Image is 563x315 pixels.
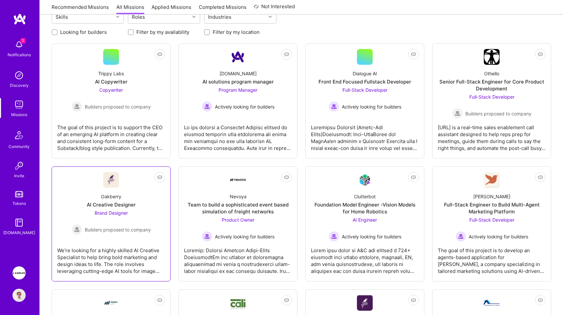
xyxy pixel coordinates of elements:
[438,172,546,276] a: Company Logo[PERSON_NAME]Full-Stack Engineer to Build Multi-Agent Marketing PlatformFull-Stack De...
[219,87,257,93] span: Program Manager
[438,201,546,215] div: Full-Stack Engineer to Build Multi-Agent Marketing Platform
[469,233,528,240] span: Actively looking for builders
[438,49,546,153] a: Company LogoOthelloSenior Full-Stack Engineer for Core Product DevelopmentFull-Stack Developer Bu...
[54,12,70,22] div: Skills
[14,172,24,179] div: Invite
[130,12,147,22] div: Roles
[85,103,151,110] span: Builders proposed to company
[57,119,165,152] div: The goal of this project is to support the CEO of an emerging AI platform in creating clear and c...
[12,38,26,51] img: bell
[202,231,212,242] img: Actively looking for builders
[192,15,196,18] i: icon Chevron
[11,127,27,143] img: Community
[184,242,292,275] div: Loremip: Dolorsi Ametcon Adipi-Elits DoeiusmodtEm inc utlabor et doloremagna aliquaenimad mi veni...
[284,298,289,303] i: icon EyeClosed
[311,49,419,153] a: Dialogue AIFront End Focused Fullstack DeveloperFull-Stack Developer Actively looking for builder...
[202,101,212,112] img: Actively looking for builders
[342,103,401,110] span: Actively looking for builders
[57,172,165,276] a: Company LogoOakberryAI Creative DesignerBrand Designer Builders proposed to companyBuilders propo...
[311,119,419,152] div: Loremipsu Dolorsit (Ametc-Adi Elits)Doeiusmodt: Inci-UtlaBoree dol MagnAa’en adminim v Quisnostr ...
[60,29,107,36] label: Looking for builders
[12,69,26,82] img: discovery
[95,78,128,85] div: AI Copywriter
[329,231,339,242] img: Actively looking for builders
[411,52,416,57] i: icon EyeClosed
[184,172,292,276] a: Company LogoNevoyaTeam to build a sophisticated event based simulation of freight networksProduct...
[57,242,165,275] div: We’re looking for a highly skilled AI Creative Specialist to help bring bold marketing and design...
[230,179,246,181] img: Company Logo
[12,289,26,302] img: User Avatar
[136,29,189,36] label: Filter by my availability
[438,242,546,275] div: The goal of this project is to develop an agents-based application for [PERSON_NAME], a company s...
[538,298,543,303] i: icon EyeClosed
[329,101,339,112] img: Actively looking for builders
[11,111,27,118] div: Missions
[103,295,119,311] img: Company Logo
[311,201,419,215] div: Foundation Model Engineer -Vision Models for Home Robotics
[12,159,26,172] img: Invite
[484,49,500,65] img: Company Logo
[13,13,26,25] img: logo
[157,52,162,57] i: icon EyeClosed
[57,49,165,153] a: Trippy LabsAI CopywriterCopywriter Builders proposed to companyBuilders proposed to companyThe go...
[3,229,35,236] div: [DOMAIN_NAME]
[220,70,257,77] div: [DOMAIN_NAME]
[342,233,401,240] span: Actively looking for builders
[184,201,292,215] div: Team to build a sophisticated event based simulation of freight networks
[9,143,30,150] div: Community
[213,29,260,36] label: Filter by my location
[202,78,274,85] div: AI solutions program manager
[411,298,416,303] i: icon EyeClosed
[484,300,500,306] img: Company Logo
[10,82,29,89] div: Discovery
[222,217,254,223] span: Product Owner
[484,172,500,188] img: Company Logo
[438,78,546,92] div: Senior Full-Stack Engineer for Core Product Development
[284,175,289,180] i: icon EyeClosed
[184,119,292,152] div: Lo ips dolorsi a Consectet Adipisc elitsed do eiusmod temporin utla etdolorema ali enima min veni...
[12,200,26,207] div: Tokens
[152,4,191,14] a: Applied Missions
[87,201,136,208] div: AI Creative Designer
[98,70,124,77] div: Trippy Labs
[12,266,26,279] img: Langan: AI-Copilot for Environmental Site Assessment
[8,51,31,58] div: Notifications
[411,175,416,180] i: icon EyeClosed
[15,191,23,197] img: tokens
[456,231,466,242] img: Actively looking for builders
[116,15,119,18] i: icon Chevron
[311,172,419,276] a: Company LogoClutterbotFoundation Model Engineer -Vision Models for Home RoboticsAI Engineer Activ...
[199,4,246,14] a: Completed Missions
[342,87,387,93] span: Full-Stack Developer
[12,98,26,111] img: teamwork
[85,226,151,233] span: Builders proposed to company
[269,15,272,18] i: icon Chevron
[357,172,373,188] img: Company Logo
[230,296,246,310] img: Company Logo
[11,266,27,279] a: Langan: AI-Copilot for Environmental Site Assessment
[72,101,82,112] img: Builders proposed to company
[12,216,26,229] img: guide book
[473,193,510,200] div: [PERSON_NAME]
[184,49,292,153] a: Company Logo[DOMAIN_NAME]AI solutions program managerProgram Manager Actively looking for builder...
[538,52,543,57] i: icon EyeClosed
[254,3,295,14] a: Not Interested
[116,4,144,14] a: All Missions
[20,38,26,43] span: 1
[353,70,377,77] div: Dialogue AI
[452,108,463,119] img: Builders proposed to company
[484,70,499,77] div: Othello
[215,233,274,240] span: Actively looking for builders
[311,242,419,275] div: Lorem ipsu dolor si A&C adi elitsed d 724+ eiusmodt inci utlabo etdolore, magnaali, EN, adm venia...
[95,210,128,216] span: Brand Designer
[353,217,377,223] span: AI Engineer
[230,193,246,200] div: Nevoya
[101,193,121,200] div: Oakberry
[157,175,162,180] i: icon EyeClosed
[72,224,82,235] img: Builders proposed to company
[354,193,376,200] div: Clutterbot
[469,94,514,100] span: Full-Stack Developer
[465,110,531,117] span: Builders proposed to company
[438,119,546,152] div: [URL] is a real-time sales enablement call assistant designed to help reps prep for meetings, gui...
[284,52,289,57] i: icon EyeClosed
